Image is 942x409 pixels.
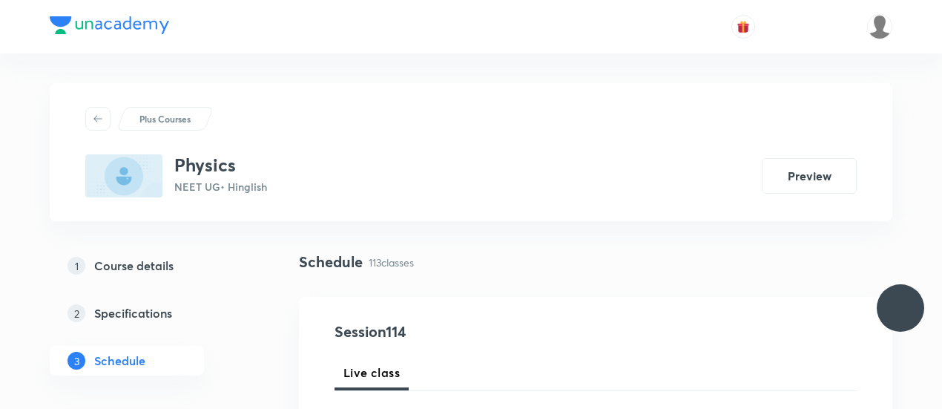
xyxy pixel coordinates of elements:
img: ttu [892,299,909,317]
p: NEET UG • Hinglish [174,179,267,194]
p: 1 [67,257,85,275]
h5: Schedule [94,352,145,370]
h4: Schedule [299,251,363,273]
p: 113 classes [369,255,414,270]
p: 2 [67,304,85,322]
h4: Session 114 [335,321,605,343]
h5: Course details [94,257,174,275]
a: 2Specifications [50,298,251,328]
img: Aamir Yousuf [867,14,892,39]
h3: Physics [174,154,267,176]
button: Preview [762,158,857,194]
a: Company Logo [50,16,169,38]
p: 3 [67,352,85,370]
img: 3B4E75B7-F3D9-4587-BF23-B883F1EAA1AB_plus.png [85,154,162,197]
button: avatar [731,15,755,39]
span: Live class [343,364,400,382]
p: Plus Courses [139,112,191,125]
a: 1Course details [50,251,251,281]
img: Company Logo [50,16,169,34]
h5: Specifications [94,304,172,322]
img: avatar [737,20,750,33]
